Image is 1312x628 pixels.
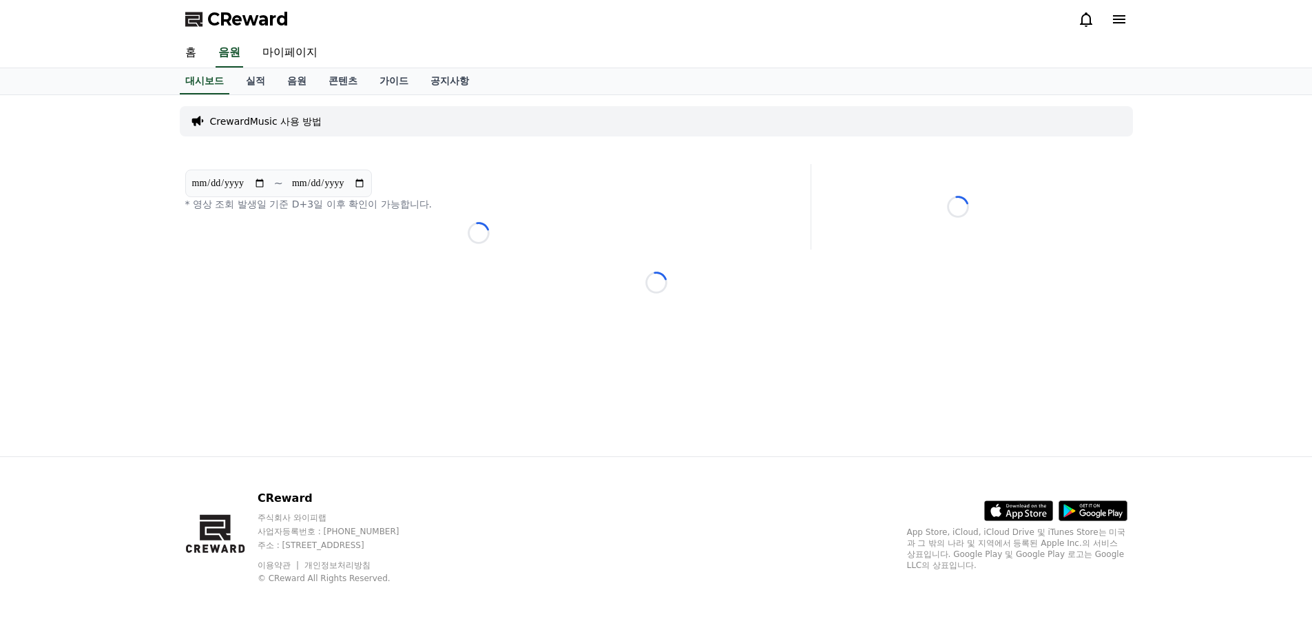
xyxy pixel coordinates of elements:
[185,8,289,30] a: CReward
[419,68,480,94] a: 공지사항
[304,560,371,570] a: 개인정보처리방침
[174,39,207,68] a: 홈
[258,540,426,551] p: 주소 : [STREET_ADDRESS]
[274,175,283,192] p: ~
[317,68,368,94] a: 콘텐츠
[258,512,426,523] p: 주식회사 와이피랩
[368,68,419,94] a: 가이드
[258,490,426,507] p: CReward
[251,39,329,68] a: 마이페이지
[210,114,322,128] a: CrewardMusic 사용 방법
[258,560,301,570] a: 이용약관
[207,8,289,30] span: CReward
[185,197,772,211] p: * 영상 조회 발생일 기준 D+3일 이후 확인이 가능합니다.
[216,39,243,68] a: 음원
[276,68,317,94] a: 음원
[907,527,1127,571] p: App Store, iCloud, iCloud Drive 및 iTunes Store는 미국과 그 밖의 나라 및 지역에서 등록된 Apple Inc.의 서비스 상표입니다. Goo...
[258,526,426,537] p: 사업자등록번호 : [PHONE_NUMBER]
[180,68,229,94] a: 대시보드
[258,573,426,584] p: © CReward All Rights Reserved.
[235,68,276,94] a: 실적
